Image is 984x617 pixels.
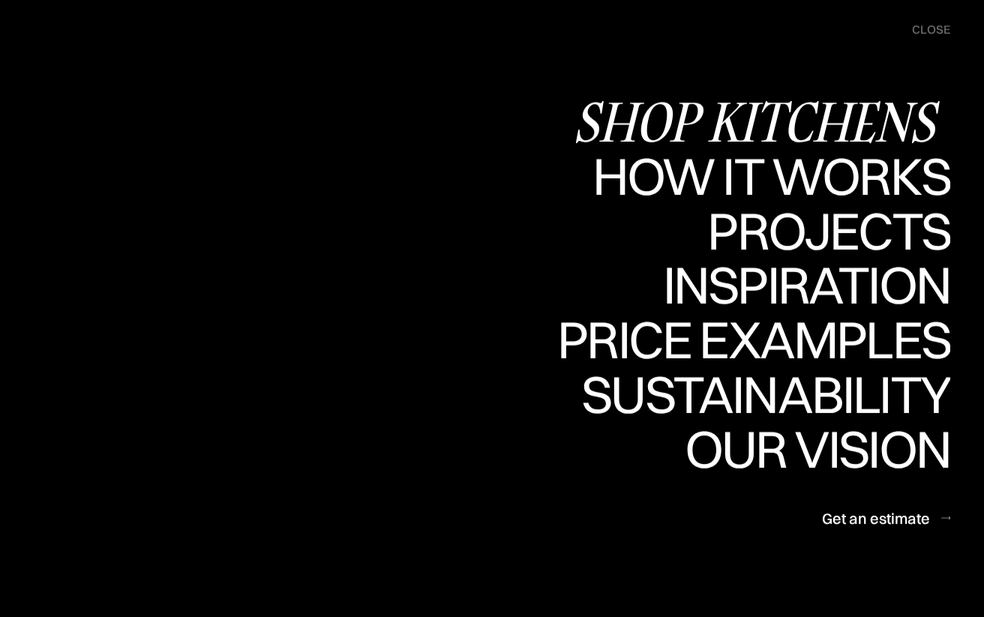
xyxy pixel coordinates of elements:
[672,475,950,528] div: Our vision
[642,259,950,313] a: InspirationInspiration
[568,421,950,473] div: Sustainability
[557,313,950,368] a: Price examplesPrice examples
[897,15,950,45] div: menu
[589,202,950,255] div: How it works
[672,423,950,475] div: Our vision
[822,508,930,528] div: Get an estimate
[672,423,950,478] a: Our visionOur vision
[573,95,950,150] a: Shop Kitchens
[707,256,950,309] div: Projects
[642,259,950,311] div: Inspiration
[707,204,950,256] div: Projects
[707,204,950,259] a: ProjectsProjects
[568,368,950,421] div: Sustainability
[822,499,950,536] a: Get an estimate
[568,368,950,423] a: SustainabilitySustainability
[589,150,950,205] a: How it worksHow it works
[642,311,950,364] div: Inspiration
[557,366,950,418] div: Price examples
[589,150,950,202] div: How it works
[557,313,950,366] div: Price examples
[912,22,950,38] div: close
[573,95,950,148] div: Shop Kitchens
